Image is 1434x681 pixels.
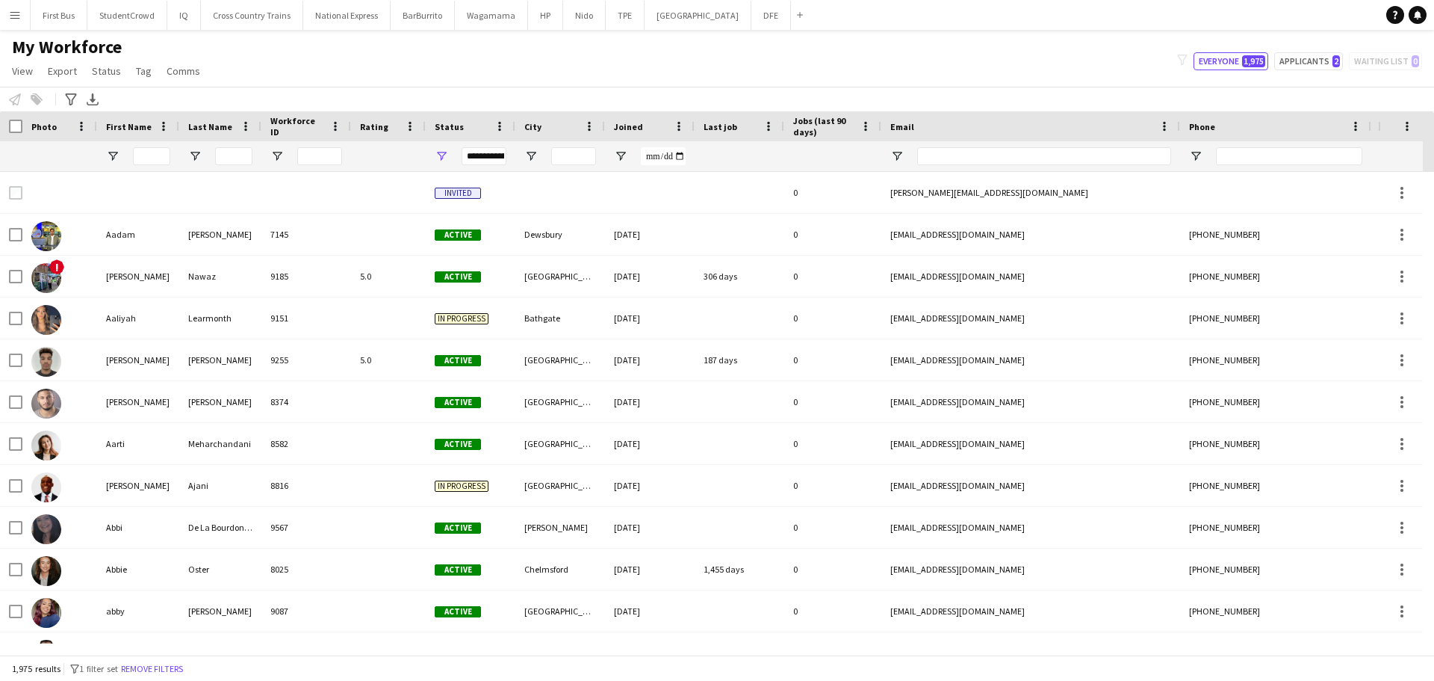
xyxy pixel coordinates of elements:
[605,298,695,339] div: [DATE]
[12,64,33,78] span: View
[881,465,1180,506] div: [EMAIL_ADDRESS][DOMAIN_NAME]
[1180,298,1371,339] div: [PHONE_NUMBER]
[515,381,605,422] div: [GEOGRAPHIC_DATA]
[118,661,186,677] button: Remove filters
[784,507,881,548] div: 0
[31,1,87,30] button: First Bus
[435,121,464,132] span: Status
[167,1,201,30] button: IQ
[1180,507,1371,548] div: [PHONE_NUMBER]
[881,381,1180,422] div: [EMAIL_ADDRESS][DOMAIN_NAME]
[515,507,605,548] div: [PERSON_NAME]
[524,150,538,163] button: Open Filter Menu
[97,632,179,674] div: [PERSON_NAME]
[179,256,261,297] div: Nawaz
[515,298,605,339] div: Bathgate
[515,423,605,464] div: [GEOGRAPHIC_DATA]
[6,61,39,81] a: View
[784,591,881,632] div: 0
[524,121,541,132] span: City
[784,172,881,213] div: 0
[1332,55,1340,67] span: 2
[179,465,261,506] div: Ajani
[890,150,904,163] button: Open Filter Menu
[551,147,596,165] input: City Filter Input
[605,591,695,632] div: [DATE]
[881,507,1180,548] div: [EMAIL_ADDRESS][DOMAIN_NAME]
[605,549,695,590] div: [DATE]
[97,423,179,464] div: Aarti
[42,61,83,81] a: Export
[133,147,170,165] input: First Name Filter Input
[917,147,1171,165] input: Email Filter Input
[614,150,627,163] button: Open Filter Menu
[97,381,179,422] div: [PERSON_NAME]
[161,61,206,81] a: Comms
[351,256,426,297] div: 5.0
[261,632,351,674] div: 9097
[97,339,179,380] div: [PERSON_NAME]
[563,1,606,30] button: Nido
[435,313,488,324] span: In progress
[179,298,261,339] div: Learmonth
[261,256,351,297] div: 9185
[1189,121,1215,132] span: Phone
[261,214,351,255] div: 7145
[435,564,481,576] span: Active
[9,186,22,200] input: Row Selection is disabled for this row (unchecked)
[515,591,605,632] div: [GEOGRAPHIC_DATA]
[106,150,119,163] button: Open Filter Menu
[391,1,455,30] button: BarBurrito
[1180,465,1371,506] div: [PHONE_NUMBER]
[435,271,481,283] span: Active
[130,61,158,81] a: Tag
[793,115,854,138] span: Jobs (last 90 days)
[297,147,342,165] input: Workforce ID Filter Input
[528,1,563,30] button: HP
[784,423,881,464] div: 0
[435,439,481,450] span: Active
[435,606,481,617] span: Active
[784,632,881,674] div: 0
[605,465,695,506] div: [DATE]
[515,339,605,380] div: [GEOGRAPHIC_DATA]
[188,150,202,163] button: Open Filter Menu
[261,549,351,590] div: 8025
[179,507,261,548] div: De La Bourdonnaye
[435,150,448,163] button: Open Filter Menu
[515,632,605,674] div: [GEOGRAPHIC_DATA]
[645,1,751,30] button: [GEOGRAPHIC_DATA]
[48,64,77,78] span: Export
[31,431,61,460] img: Aarti Meharchandani
[261,339,351,380] div: 9255
[695,549,784,590] div: 1,455 days
[31,263,61,293] img: Aalia Nawaz
[261,298,351,339] div: 9151
[12,36,122,58] span: My Workforce
[695,339,784,380] div: 187 days
[784,549,881,590] div: 0
[31,472,61,502] img: Abayomi mathew Ajani
[261,507,351,548] div: 9567
[136,64,152,78] span: Tag
[881,339,1180,380] div: [EMAIL_ADDRESS][DOMAIN_NAME]
[1242,55,1265,67] span: 1,975
[1189,150,1202,163] button: Open Filter Menu
[1180,423,1371,464] div: [PHONE_NUMBER]
[435,397,481,408] span: Active
[784,298,881,339] div: 0
[97,507,179,548] div: Abbi
[31,556,61,586] img: Abbie Oster
[49,259,64,274] span: !
[784,214,881,255] div: 0
[97,256,179,297] div: [PERSON_NAME]
[515,549,605,590] div: Chelmsford
[179,549,261,590] div: Oster
[704,121,737,132] span: Last job
[784,339,881,380] div: 0
[890,121,914,132] span: Email
[97,549,179,590] div: Abbie
[881,214,1180,255] div: [EMAIL_ADDRESS][DOMAIN_NAME]
[270,115,324,138] span: Workforce ID
[605,256,695,297] div: [DATE]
